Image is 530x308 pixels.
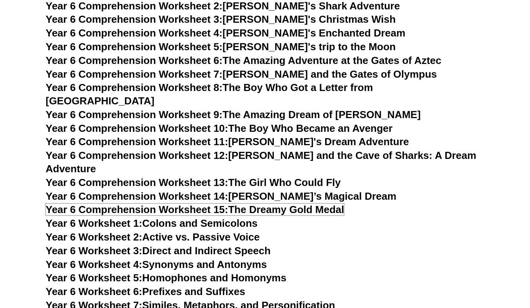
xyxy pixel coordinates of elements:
span: Year 6 Comprehension Worksheet 5: [46,41,223,53]
a: Year 6 Worksheet 6:Prefixes and Suffixes [46,286,245,297]
span: Year 6 Comprehension Worksheet 10: [46,122,228,134]
a: Year 6 Comprehension Worksheet 15:The Dreamy Gold Medal [46,204,344,215]
a: Year 6 Comprehension Worksheet 5:[PERSON_NAME]'s trip to the Moon [46,41,396,53]
span: Year 6 Comprehension Worksheet 12: [46,149,228,161]
span: Year 6 Comprehension Worksheet 13: [46,177,228,188]
span: Year 6 Worksheet 3: [46,245,143,257]
a: Year 6 Worksheet 3:Direct and Indirect Speech [46,245,271,257]
a: Year 6 Worksheet 1:Colons and Semicolons [46,217,258,229]
span: Year 6 Comprehension Worksheet 4: [46,27,223,39]
a: Year 6 Worksheet 5:Homophones and Homonyms [46,272,287,284]
a: Year 6 Comprehension Worksheet 8:The Boy Who Got a Letter from [GEOGRAPHIC_DATA] [46,82,373,107]
a: Year 6 Comprehension Worksheet 11:[PERSON_NAME]'s Dream Adventure [46,136,409,148]
span: Year 6 Comprehension Worksheet 7: [46,68,223,80]
iframe: Chat Widget [400,219,530,308]
a: Year 6 Comprehension Worksheet 3:[PERSON_NAME]'s Christmas Wish [46,13,396,25]
a: Year 6 Worksheet 2:Active vs. Passive Voice [46,231,260,243]
span: Year 6 Worksheet 1: [46,217,143,229]
a: Year 6 Comprehension Worksheet 13:The Girl Who Could Fly [46,177,341,188]
a: Year 6 Comprehension Worksheet 14:[PERSON_NAME]’s Magical Dream [46,190,396,202]
span: Year 6 Comprehension Worksheet 6: [46,55,223,66]
a: Year 6 Comprehension Worksheet 4:[PERSON_NAME]'s Enchanted Dream [46,27,405,39]
span: Year 6 Comprehension Worksheet 9: [46,109,223,120]
span: Year 6 Worksheet 4: [46,259,143,270]
a: Year 6 Comprehension Worksheet 10:The Boy Who Became an Avenger [46,122,393,134]
span: Year 6 Comprehension Worksheet 15: [46,204,228,215]
span: Year 6 Worksheet 6: [46,286,143,297]
a: Year 6 Worksheet 4:Synonyms and Antonyms [46,259,267,270]
span: Year 6 Comprehension Worksheet 14: [46,190,228,202]
span: Year 6 Comprehension Worksheet 8: [46,82,223,93]
a: Year 6 Comprehension Worksheet 7:[PERSON_NAME] and the Gates of Olympus [46,68,437,80]
span: Year 6 Comprehension Worksheet 11: [46,136,228,148]
a: Year 6 Comprehension Worksheet 6:The Amazing Adventure at the Gates of Aztec [46,55,441,66]
span: Year 6 Worksheet 2: [46,231,143,243]
a: Year 6 Comprehension Worksheet 9:The Amazing Dream of [PERSON_NAME] [46,109,421,120]
a: Year 6 Comprehension Worksheet 12:[PERSON_NAME] and the Cave of Sharks: A Dream Adventure [46,149,476,175]
span: Year 6 Comprehension Worksheet 3: [46,13,223,25]
span: Year 6 Worksheet 5: [46,272,143,284]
